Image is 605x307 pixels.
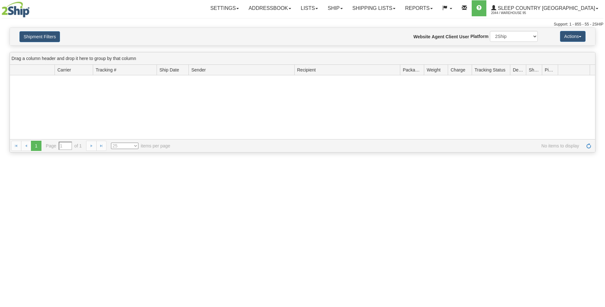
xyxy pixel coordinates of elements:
div: grid grouping header [10,52,595,65]
button: Actions [560,31,586,42]
span: Recipient [297,67,316,73]
a: Settings [205,0,244,16]
span: Ship Date [159,67,179,73]
span: Tracking Status [475,67,505,73]
label: Website [413,34,430,40]
label: User [459,34,469,40]
span: Shipment Issues [529,67,539,73]
span: 2044 / Warehouse 95 [491,10,539,16]
span: Sender [191,67,206,73]
span: Pickup Status [545,67,555,73]
a: Refresh [584,141,594,151]
span: 1 [31,141,41,151]
span: items per page [111,143,170,149]
span: No items to display [179,143,579,149]
a: Shipping lists [348,0,400,16]
span: Page of 1 [46,142,82,150]
a: Addressbook [244,0,296,16]
div: Support: 1 - 855 - 55 - 2SHIP [2,22,603,27]
label: Client [446,34,458,40]
span: Packages [403,67,421,73]
span: Tracking # [96,67,116,73]
img: logo2044.jpg [2,2,30,18]
span: Sleep Country [GEOGRAPHIC_DATA] [496,5,595,11]
a: Reports [400,0,438,16]
a: Sleep Country [GEOGRAPHIC_DATA] 2044 / Warehouse 95 [486,0,603,16]
span: Carrier [57,67,71,73]
span: Charge [451,67,465,73]
label: Platform [470,33,489,40]
a: Lists [296,0,323,16]
span: Weight [427,67,440,73]
a: Ship [323,0,347,16]
button: Shipment Filters [19,31,60,42]
span: Delivery Status [513,67,523,73]
label: Agent [432,34,445,40]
